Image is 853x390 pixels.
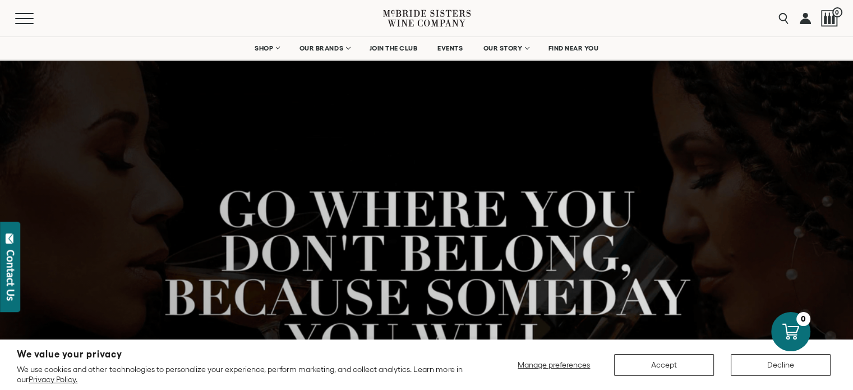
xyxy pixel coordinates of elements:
[437,44,463,52] span: EVENTS
[15,13,56,24] button: Mobile Menu Trigger
[511,354,597,376] button: Manage preferences
[5,250,16,301] div: Contact Us
[483,44,522,52] span: OUR STORY
[796,312,810,326] div: 0
[731,354,831,376] button: Decline
[362,37,425,59] a: JOIN THE CLUB
[430,37,470,59] a: EVENTS
[541,37,606,59] a: FIND NEAR YOU
[255,44,274,52] span: SHOP
[17,350,470,359] h2: We value your privacy
[614,354,714,376] button: Accept
[370,44,418,52] span: JOIN THE CLUB
[299,44,343,52] span: OUR BRANDS
[29,375,77,384] a: Privacy Policy.
[518,360,590,369] span: Manage preferences
[17,364,470,384] p: We use cookies and other technologies to personalize your experience, perform marketing, and coll...
[247,37,287,59] a: SHOP
[832,7,842,17] span: 0
[548,44,599,52] span: FIND NEAR YOU
[476,37,536,59] a: OUR STORY
[292,37,357,59] a: OUR BRANDS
